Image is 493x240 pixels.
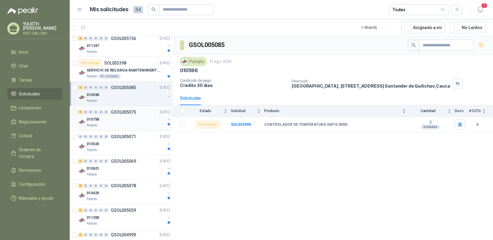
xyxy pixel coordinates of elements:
div: 1 [78,233,83,237]
img: Company Logo [78,216,85,224]
p: [DATE] [160,208,170,213]
p: [DATE] [160,109,170,115]
img: Company Logo [181,58,188,65]
span: Inicio [19,49,28,55]
div: 0 [83,184,88,188]
p: GSOL005156 [111,36,136,41]
h3: GSOL005085 [189,40,225,50]
span: Negociaciones [19,118,47,125]
div: Unidades [421,125,440,129]
div: 1 - 45 de 45 [361,23,396,32]
div: 0 [88,159,93,163]
p: [GEOGRAPHIC_DATA], [STREET_ADDRESS] Santander de Quilichao , Cauca [292,83,450,88]
span: # COTs [469,109,481,113]
a: 4 0 0 0 0 0 GSOL005156[DATE] Company Logo011347Patojito [78,35,171,54]
p: 010520 [87,141,99,147]
div: 0 [94,110,98,114]
div: Patojito [180,57,207,66]
span: Solicitud [231,109,256,113]
span: Órdenes de Compra [19,146,57,160]
span: 1 [481,3,488,8]
th: Producto [264,105,409,117]
button: 1 [475,4,486,15]
div: 0 [104,135,108,139]
p: Crédito 30 días [180,83,287,88]
div: 0 [99,159,103,163]
p: GSOL005069 [111,159,136,163]
h1: Mis solicitudes [90,5,128,14]
b: 0 [469,122,486,128]
div: 0 [99,85,103,90]
div: 0 [88,110,93,114]
div: Solicitudes [180,95,201,102]
p: Patojito [87,148,97,152]
p: Dirección [292,79,450,83]
a: 1 0 0 0 0 0 GSOL005075[DATE] Company Logo010758Patojito [78,108,171,128]
img: Company Logo [78,69,85,76]
div: 1 [78,159,83,163]
a: 1 0 0 0 0 0 GSOL005059[DATE] Company Logo011200Patojito [78,207,171,226]
p: 010596 [87,92,99,98]
p: Patojito [87,172,97,177]
div: 1 [78,184,83,188]
a: Configuración [7,178,62,190]
div: 0 [99,184,103,188]
p: 011347 [87,43,99,49]
span: Tareas [19,77,32,83]
p: IDEC CALI SAS [23,32,62,35]
span: Remisiones [19,167,41,174]
p: Patojito [87,98,97,103]
p: Patojito [87,49,97,54]
p: YULIETH [PERSON_NAME] [23,22,62,30]
span: search [411,43,416,47]
div: Por cotizar [196,121,220,128]
p: GSOL005078 [111,184,136,188]
div: 0 [88,135,93,139]
div: 0 [94,184,98,188]
div: 0 [94,135,98,139]
div: 1 [78,85,83,90]
a: 0 0 0 0 0 0 GSOL005071[DATE] Company Logo010520Patojito [78,133,171,152]
th: # COTs [469,105,493,117]
b: CONTROLADOR DE TEMPERATURA XMTG 8000 [264,122,347,127]
div: 0 [94,85,98,90]
span: Cotizar [19,132,33,139]
p: GSOL004999 [111,233,136,237]
span: Chat [19,63,28,69]
div: 0 [94,159,98,163]
div: 0 [104,159,108,163]
a: Inicio [7,46,62,58]
p: [DATE] [160,36,170,42]
div: 0 [104,184,108,188]
div: 0 [78,135,83,139]
img: Company Logo [78,118,85,125]
a: 1 0 0 0 0 0 GSOL005085[DATE] Company Logo010596Patojito [78,84,171,103]
a: Chat [7,60,62,72]
div: 0 [99,233,103,237]
img: Company Logo [78,45,85,52]
div: 0 [99,208,103,212]
p: Patojito [87,74,97,79]
a: SOL052990 [231,122,251,127]
span: Producto [264,109,401,113]
p: Patojito [87,123,97,128]
p: [DATE] [160,158,170,164]
div: 0 [83,233,88,237]
th: Estado [188,105,231,117]
a: Manuales y ayuda [7,192,62,204]
div: 0 [94,36,98,41]
div: 1 [78,110,83,114]
span: Cantidad [409,109,446,113]
a: Licitaciones [7,102,62,114]
div: 81 Unidades [98,74,121,79]
div: 0 [83,110,88,114]
div: 0 [83,36,88,41]
img: Company Logo [78,167,85,175]
p: GSOL005059 [111,208,136,212]
a: Remisiones [7,165,62,176]
img: Company Logo [78,192,85,199]
div: 1 [78,208,83,212]
div: 0 [88,208,93,212]
p: GSOL005075 [111,110,136,114]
